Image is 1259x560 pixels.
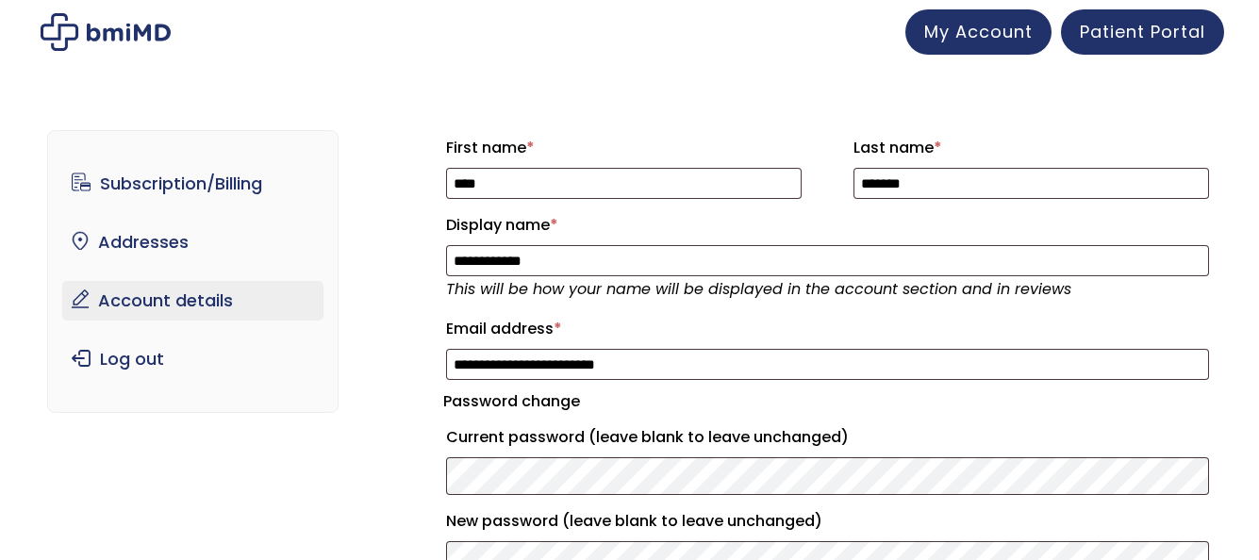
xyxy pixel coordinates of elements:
label: Last name [853,133,1209,163]
span: My Account [924,20,1033,43]
label: Display name [446,210,1209,240]
a: My Account [905,9,1052,55]
img: My account [41,13,171,51]
a: Addresses [62,222,323,262]
span: Patient Portal [1080,20,1205,43]
em: This will be how your name will be displayed in the account section and in reviews [446,278,1071,300]
legend: Password change [443,388,580,415]
label: First name [446,133,802,163]
a: Account details [62,281,323,321]
a: Subscription/Billing [62,164,323,204]
a: Patient Portal [1061,9,1224,55]
label: Email address [446,314,1209,344]
label: Current password (leave blank to leave unchanged) [446,422,1209,453]
nav: Account pages [47,130,339,413]
label: New password (leave blank to leave unchanged) [446,506,1209,536]
a: Log out [62,339,323,379]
